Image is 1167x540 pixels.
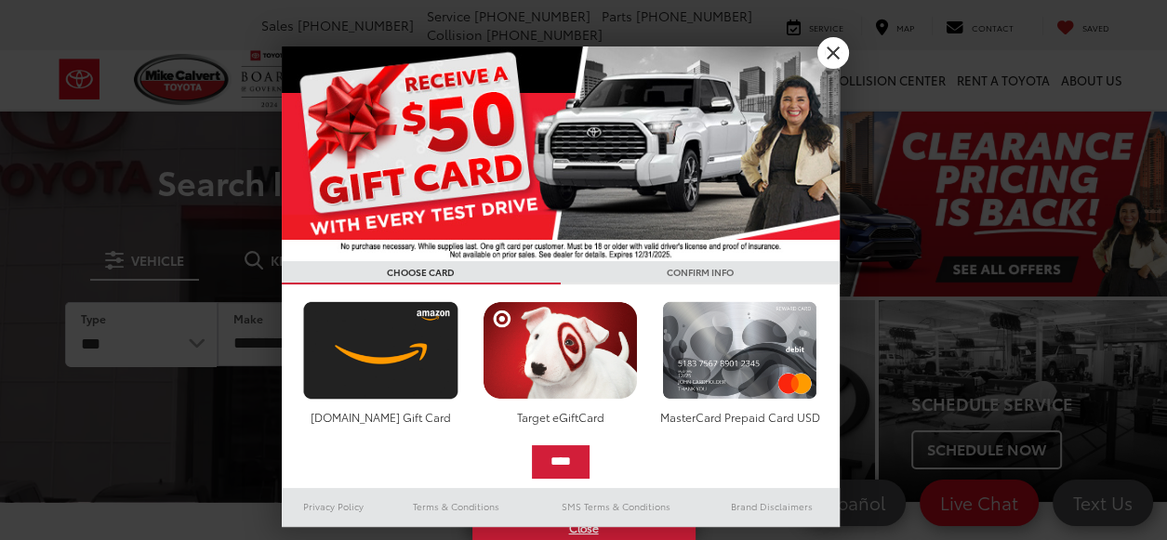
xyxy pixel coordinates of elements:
a: Privacy Policy [282,495,386,518]
div: [DOMAIN_NAME] Gift Card [298,409,463,425]
img: mastercard.png [657,301,822,400]
div: MasterCard Prepaid Card USD [657,409,822,425]
a: Brand Disclaimers [704,495,840,518]
a: Terms & Conditions [385,495,527,518]
img: targetcard.png [478,301,643,400]
img: 55838_top_625864.jpg [282,46,840,261]
h3: CHOOSE CARD [282,261,561,284]
div: Target eGiftCard [478,409,643,425]
img: amazoncard.png [298,301,463,400]
a: SMS Terms & Conditions [528,495,704,518]
h3: CONFIRM INFO [561,261,840,284]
